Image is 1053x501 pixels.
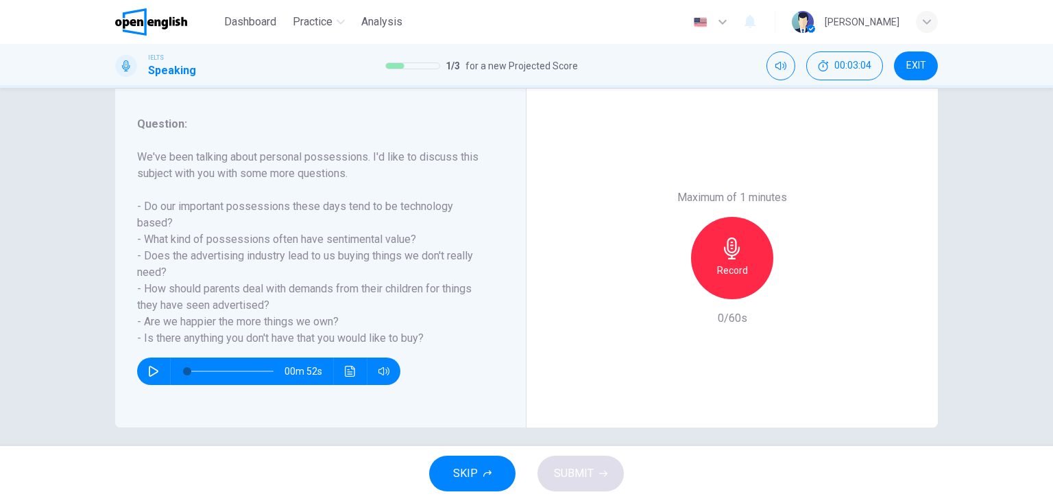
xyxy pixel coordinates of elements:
[718,310,747,327] h6: 0/60s
[453,464,478,483] span: SKIP
[806,51,883,80] button: 00:03:04
[361,14,402,30] span: Analysis
[293,14,332,30] span: Practice
[825,14,899,30] div: [PERSON_NAME]
[287,10,350,34] button: Practice
[692,17,709,27] img: en
[677,189,787,206] h6: Maximum of 1 minutes
[148,53,164,62] span: IELTS
[834,60,871,71] span: 00:03:04
[465,58,578,74] span: for a new Projected Score
[446,58,460,74] span: 1 / 3
[766,51,795,80] div: Mute
[115,8,187,36] img: OpenEnglish logo
[429,456,516,491] button: SKIP
[219,10,282,34] button: Dashboard
[356,10,408,34] button: Analysis
[285,358,333,385] span: 00m 52s
[115,8,219,36] a: OpenEnglish logo
[339,358,361,385] button: Click to see the audio transcription
[792,11,814,33] img: Profile picture
[148,62,196,79] h1: Speaking
[224,14,276,30] span: Dashboard
[691,217,773,299] button: Record
[137,116,487,132] h6: Question :
[717,262,748,279] h6: Record
[906,60,926,71] span: EXIT
[894,51,938,80] button: EXIT
[137,149,487,347] h6: We've been talking about personal possessions. I'd like to discuss this subject with you with som...
[806,51,883,80] div: Hide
